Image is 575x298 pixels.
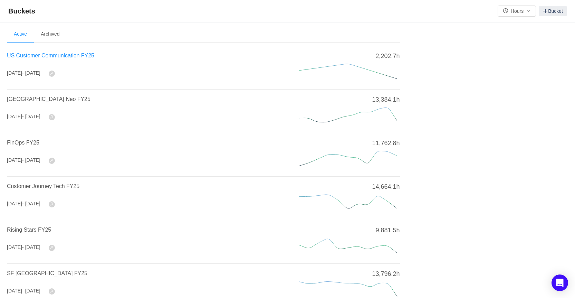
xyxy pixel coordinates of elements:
[7,200,40,207] div: [DATE]
[50,202,54,206] i: icon: user
[50,159,54,162] i: icon: user
[22,244,40,250] span: - [DATE]
[7,287,40,295] div: [DATE]
[22,70,40,76] span: - [DATE]
[22,288,40,294] span: - [DATE]
[375,52,400,61] span: 2,202.7h
[372,95,400,104] span: 13,384.1h
[22,201,40,206] span: - [DATE]
[7,244,40,251] div: [DATE]
[372,269,400,279] span: 13,796.2h
[375,226,400,235] span: 9,881.5h
[7,69,40,77] div: [DATE]
[22,114,40,119] span: - [DATE]
[7,113,40,120] div: [DATE]
[552,274,568,291] div: Open Intercom Messenger
[7,270,87,276] a: SF [GEOGRAPHIC_DATA] FY25
[7,53,94,58] a: US Customer Communication FY25
[7,183,79,189] a: Customer Journey Tech FY25
[8,6,39,17] span: Buckets
[7,227,51,233] a: Rising Stars FY25
[50,72,54,75] i: icon: user
[22,157,40,163] span: - [DATE]
[372,182,400,192] span: 14,664.1h
[7,157,40,164] div: [DATE]
[50,289,54,293] i: icon: user
[50,115,54,119] i: icon: user
[7,140,39,146] a: FinOps FY25
[539,6,567,16] a: Bucket
[50,246,54,249] i: icon: user
[34,26,66,43] li: Archived
[498,6,536,17] button: icon: clock-circleHoursicon: down
[7,26,34,43] li: Active
[7,96,90,102] a: [GEOGRAPHIC_DATA] Neo FY25
[372,139,400,148] span: 11,762.8h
